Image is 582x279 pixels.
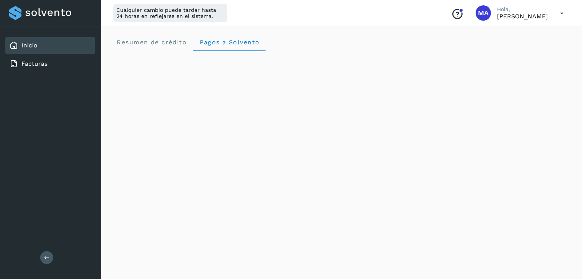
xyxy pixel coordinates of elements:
[116,39,187,46] span: Resumen de crédito
[5,55,95,72] div: Facturas
[5,37,95,54] div: Inicio
[199,39,259,46] span: Pagos a Solvento
[113,4,227,22] div: Cualquier cambio puede tardar hasta 24 horas en reflejarse en el sistema.
[21,42,37,49] a: Inicio
[497,6,548,13] p: Hola,
[497,13,548,20] p: Manuel Alonso Erives
[21,60,47,67] a: Facturas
